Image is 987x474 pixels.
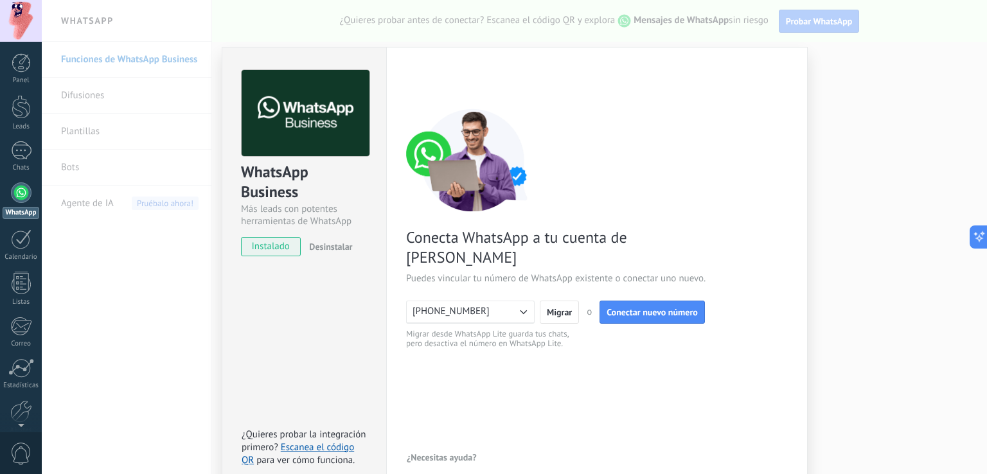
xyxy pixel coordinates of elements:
[242,428,366,453] span: ¿Quieres probar la integración primero?
[587,306,592,319] span: o
[256,454,355,466] span: para ver cómo funciona.
[3,298,40,306] div: Listas
[3,123,40,131] div: Leads
[3,382,40,390] div: Estadísticas
[547,308,572,317] span: Migrar
[600,301,705,324] button: Conectar nuevo número
[241,162,368,203] div: WhatsApp Business
[406,272,706,285] span: Puedes vincular tu número de WhatsApp existente o conectar uno nuevo.
[309,241,352,252] span: Desinstalar
[242,441,354,466] a: Escanea el código QR
[3,76,40,85] div: Panel
[241,203,368,227] div: Más leads con potentes herramientas de WhatsApp
[407,453,477,462] span: ¿Necesitas ayuda?
[406,329,584,348] span: Migrar desde WhatsApp Lite guarda tus chats, pero desactiva el número en WhatsApp Lite.
[413,305,490,318] span: [PHONE_NUMBER]
[304,237,352,256] button: Desinstalar
[242,237,300,256] span: instalado
[607,308,698,317] span: Conectar nuevo número
[3,207,39,219] div: WhatsApp
[406,227,712,267] span: Conecta WhatsApp a tu cuenta de [PERSON_NAME]
[3,253,40,261] div: Calendario
[406,301,535,324] button: [PHONE_NUMBER]
[3,340,40,348] div: Correo
[406,109,541,211] img: connect number
[540,301,579,324] button: Migrar
[242,70,369,157] img: logo_main.png
[3,164,40,172] div: Chats
[406,448,477,467] button: ¿Necesitas ayuda?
